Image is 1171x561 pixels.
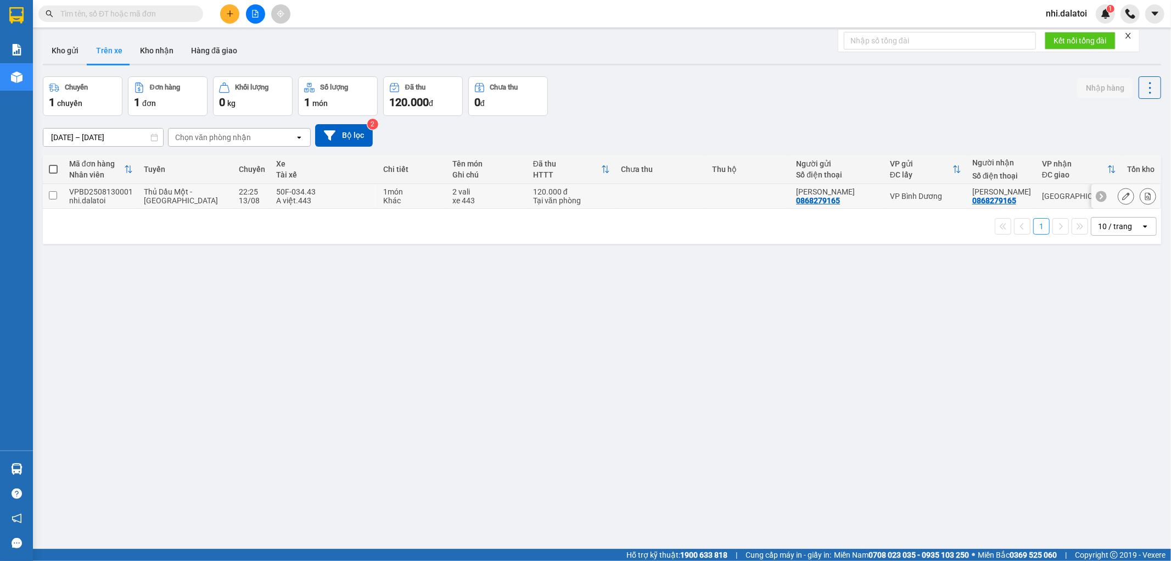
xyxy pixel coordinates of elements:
[972,171,1031,180] div: Số điện thoại
[8,71,99,84] div: 120.000
[128,76,208,116] button: Đơn hàng1đơn
[429,99,433,108] span: đ
[220,4,239,24] button: plus
[246,4,265,24] button: file-add
[1118,188,1134,204] div: Sửa đơn hàng
[621,165,701,174] div: Chưa thu
[452,159,522,168] div: Tên món
[884,155,967,184] th: Toggle SortBy
[276,170,372,179] div: Tài xế
[626,549,727,561] span: Hỗ trợ kỹ thuật:
[796,170,879,179] div: Số điện thoại
[796,159,879,168] div: Người gửi
[480,99,485,108] span: đ
[1145,4,1164,24] button: caret-down
[65,84,88,91] div: Chuyến
[1037,7,1096,20] span: nhi.dalatoi
[312,99,328,108] span: món
[746,549,831,561] span: Cung cấp máy in - giấy in:
[1010,551,1057,559] strong: 0369 525 060
[43,37,87,64] button: Kho gửi
[64,155,138,184] th: Toggle SortBy
[1101,9,1111,19] img: icon-new-feature
[295,133,304,142] svg: open
[43,129,163,146] input: Select a date range.
[972,553,975,557] span: ⚪️
[1127,165,1155,174] div: Tồn kho
[890,192,961,201] div: VP Bình Dương
[1124,32,1132,40] span: close
[175,132,251,143] div: Chọn văn phòng nhận
[144,187,218,205] span: Thủ Dầu Một - [GEOGRAPHIC_DATA]
[251,10,259,18] span: file-add
[736,549,737,561] span: |
[490,84,518,91] div: Chưa thu
[9,9,97,36] div: VP Bình Dương
[182,37,246,64] button: Hàng đã giao
[271,4,290,24] button: aim
[11,44,23,55] img: solution-icon
[9,10,26,22] span: Gửi:
[1036,155,1122,184] th: Toggle SortBy
[972,187,1031,196] div: Thành Trung
[383,196,441,205] div: Khác
[405,84,425,91] div: Đã thu
[12,488,22,499] span: question-circle
[276,159,372,168] div: Xe
[452,187,522,196] div: 2 vali
[105,9,131,21] span: Nhận:
[239,165,265,174] div: Chuyến
[60,8,190,20] input: Tìm tên, số ĐT hoặc mã đơn
[1125,9,1135,19] img: phone-icon
[367,119,378,130] sup: 2
[452,196,522,205] div: xe 443
[528,155,615,184] th: Toggle SortBy
[1141,222,1150,231] svg: open
[9,49,97,64] div: 0868279165
[869,551,969,559] strong: 0708 023 035 - 0935 103 250
[49,96,55,109] span: 1
[533,170,601,179] div: HTTT
[87,37,131,64] button: Trên xe
[1033,218,1050,235] button: 1
[1054,35,1107,47] span: Kết nối tổng đài
[235,84,268,91] div: Khối lượng
[796,187,879,196] div: Thành Trung
[383,76,463,116] button: Đã thu120.000đ
[796,196,840,205] div: 0868279165
[9,7,24,24] img: logo-vxr
[304,96,310,109] span: 1
[1150,9,1160,19] span: caret-down
[468,76,548,116] button: Chưa thu0đ
[276,196,372,205] div: A việt.443
[890,159,953,168] div: VP gửi
[972,158,1031,167] div: Người nhận
[12,513,22,524] span: notification
[69,187,133,196] div: VPBD2508130001
[239,196,265,205] div: 13/08
[1045,32,1116,49] button: Kết nối tổng đài
[1107,5,1114,13] sup: 1
[978,549,1057,561] span: Miền Bắc
[227,99,236,108] span: kg
[972,196,1016,205] div: 0868279165
[219,96,225,109] span: 0
[105,34,216,47] div: [PERSON_NAME]
[834,549,969,561] span: Miền Nam
[298,76,378,116] button: Số lượng1món
[11,463,23,475] img: warehouse-icon
[1108,5,1112,13] span: 1
[276,187,372,196] div: 50F-034.43
[144,165,228,174] div: Tuyến
[315,124,373,147] button: Bộ lọc
[57,99,82,108] span: chuyến
[680,551,727,559] strong: 1900 633 818
[1077,78,1133,98] button: Nhập hàng
[105,47,216,63] div: 0868279165
[69,159,124,168] div: Mã đơn hàng
[533,159,601,168] div: Đã thu
[533,196,610,205] div: Tại văn phòng
[1065,549,1067,561] span: |
[320,84,348,91] div: Số lượng
[239,187,265,196] div: 22:25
